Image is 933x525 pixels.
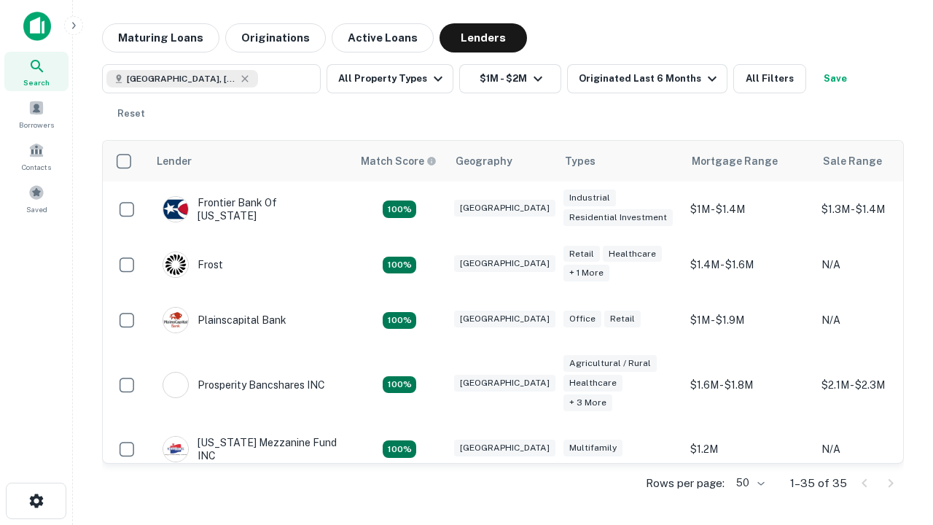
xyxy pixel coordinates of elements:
span: Saved [26,203,47,215]
img: picture [163,308,188,332]
iframe: Chat Widget [860,408,933,478]
div: Office [563,311,601,327]
td: $1M - $1.9M [683,292,814,348]
div: Matching Properties: 5, hasApolloMatch: undefined [383,440,416,458]
img: capitalize-icon.png [23,12,51,41]
button: Active Loans [332,23,434,52]
div: Capitalize uses an advanced AI algorithm to match your search with the best lender. The match sco... [361,153,437,169]
td: $1.6M - $1.8M [683,348,814,421]
div: Originated Last 6 Months [579,70,721,87]
img: picture [163,373,188,397]
button: Originations [225,23,326,52]
div: Frontier Bank Of [US_STATE] [163,196,337,222]
a: Search [4,52,69,91]
td: $1.4M - $1.6M [683,237,814,292]
div: Mortgage Range [692,152,778,170]
div: Types [565,152,596,170]
div: Plainscapital Bank [163,307,286,333]
div: Retail [604,311,641,327]
div: [GEOGRAPHIC_DATA] [454,200,555,217]
div: Prosperity Bancshares INC [163,372,325,398]
div: [GEOGRAPHIC_DATA] [454,311,555,327]
th: Mortgage Range [683,141,814,182]
h6: Match Score [361,153,434,169]
div: Multifamily [563,440,622,456]
button: Lenders [440,23,527,52]
div: Matching Properties: 4, hasApolloMatch: undefined [383,312,416,330]
div: Sale Range [823,152,882,170]
img: picture [163,437,188,462]
img: picture [163,197,188,222]
div: Healthcare [603,246,662,262]
div: Lender [157,152,192,170]
button: Reset [108,99,155,128]
td: $1.2M [683,421,814,477]
div: Residential Investment [563,209,673,226]
button: All Property Types [327,64,453,93]
button: Originated Last 6 Months [567,64,727,93]
div: + 1 more [563,265,609,281]
div: [GEOGRAPHIC_DATA] [454,375,555,392]
button: $1M - $2M [459,64,561,93]
button: Save your search to get updates of matches that match your search criteria. [812,64,859,93]
div: Matching Properties: 4, hasApolloMatch: undefined [383,257,416,274]
span: [GEOGRAPHIC_DATA], [GEOGRAPHIC_DATA], [GEOGRAPHIC_DATA] [127,72,236,85]
div: Industrial [563,190,616,206]
div: Matching Properties: 4, hasApolloMatch: undefined [383,201,416,218]
span: Contacts [22,161,51,173]
th: Lender [148,141,352,182]
div: Retail [563,246,600,262]
a: Contacts [4,136,69,176]
p: Rows per page: [646,475,725,492]
th: Capitalize uses an advanced AI algorithm to match your search with the best lender. The match sco... [352,141,447,182]
td: $1M - $1.4M [683,182,814,237]
div: 50 [730,472,767,494]
div: Agricultural / Rural [563,355,657,372]
div: [GEOGRAPHIC_DATA] [454,255,555,272]
a: Borrowers [4,94,69,133]
div: [US_STATE] Mezzanine Fund INC [163,436,337,462]
button: Maturing Loans [102,23,219,52]
div: + 3 more [563,394,612,411]
button: All Filters [733,64,806,93]
th: Types [556,141,683,182]
div: Geography [456,152,512,170]
span: Borrowers [19,119,54,131]
div: [GEOGRAPHIC_DATA] [454,440,555,456]
a: Saved [4,179,69,218]
div: Frost [163,252,223,278]
div: Matching Properties: 6, hasApolloMatch: undefined [383,376,416,394]
p: 1–35 of 35 [790,475,847,492]
div: Healthcare [563,375,622,392]
th: Geography [447,141,556,182]
span: Search [23,77,50,88]
img: picture [163,252,188,277]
